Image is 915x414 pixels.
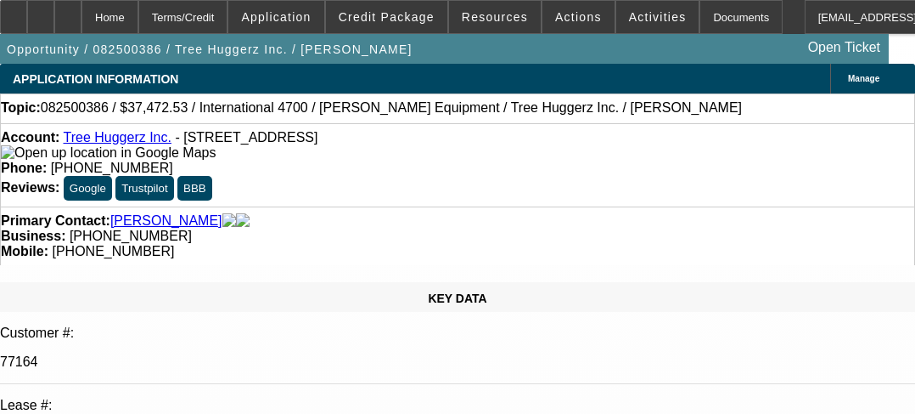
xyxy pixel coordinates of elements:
[241,10,311,24] span: Application
[52,244,174,258] span: [PHONE_NUMBER]
[555,10,602,24] span: Actions
[339,10,435,24] span: Credit Package
[70,229,192,243] span: [PHONE_NUMBER]
[629,10,687,24] span: Activities
[542,1,615,33] button: Actions
[462,10,528,24] span: Resources
[1,229,65,243] strong: Business:
[326,1,447,33] button: Credit Package
[222,213,236,229] img: facebook-icon.png
[175,130,317,145] span: - [STREET_ADDRESS]
[63,130,171,145] a: Tree Huggerz Inc.
[7,43,413,56] span: Opportunity / 082500386 / Tree Huggerz Inc. / [PERSON_NAME]
[1,244,48,258] strong: Mobile:
[236,213,250,229] img: linkedin-icon.png
[13,72,178,86] span: APPLICATION INFORMATION
[1,180,59,195] strong: Reviews:
[1,100,41,116] strong: Topic:
[177,176,212,201] button: BBB
[228,1,323,33] button: Application
[1,145,216,160] a: View Google Maps
[115,176,173,201] button: Trustpilot
[1,130,59,145] strong: Account:
[41,100,742,116] span: 082500386 / $37,472.53 / International 4700 / [PERSON_NAME] Equipment / Tree Huggerz Inc. / [PERS...
[1,161,47,175] strong: Phone:
[110,213,222,229] a: [PERSON_NAME]
[428,292,486,305] span: KEY DATA
[1,145,216,161] img: Open up location in Google Maps
[848,74,879,83] span: Manage
[51,161,173,175] span: [PHONE_NUMBER]
[449,1,541,33] button: Resources
[616,1,699,33] button: Activities
[801,33,887,62] a: Open Ticket
[64,176,112,201] button: Google
[1,213,110,229] strong: Primary Contact:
